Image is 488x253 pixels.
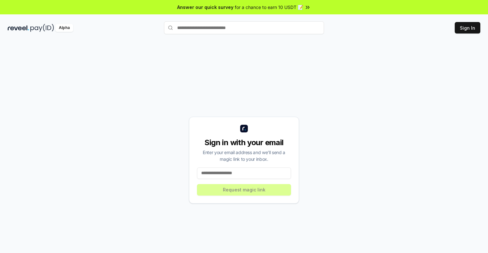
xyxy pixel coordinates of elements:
[177,4,233,11] span: Answer our quick survey
[55,24,73,32] div: Alpha
[455,22,480,33] button: Sign In
[197,149,291,162] div: Enter your email address and we’ll send a magic link to your inbox.
[30,24,54,32] img: pay_id
[240,125,248,132] img: logo_small
[235,4,303,11] span: for a chance to earn 10 USDT 📝
[197,138,291,148] div: Sign in with your email
[8,24,29,32] img: reveel_dark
